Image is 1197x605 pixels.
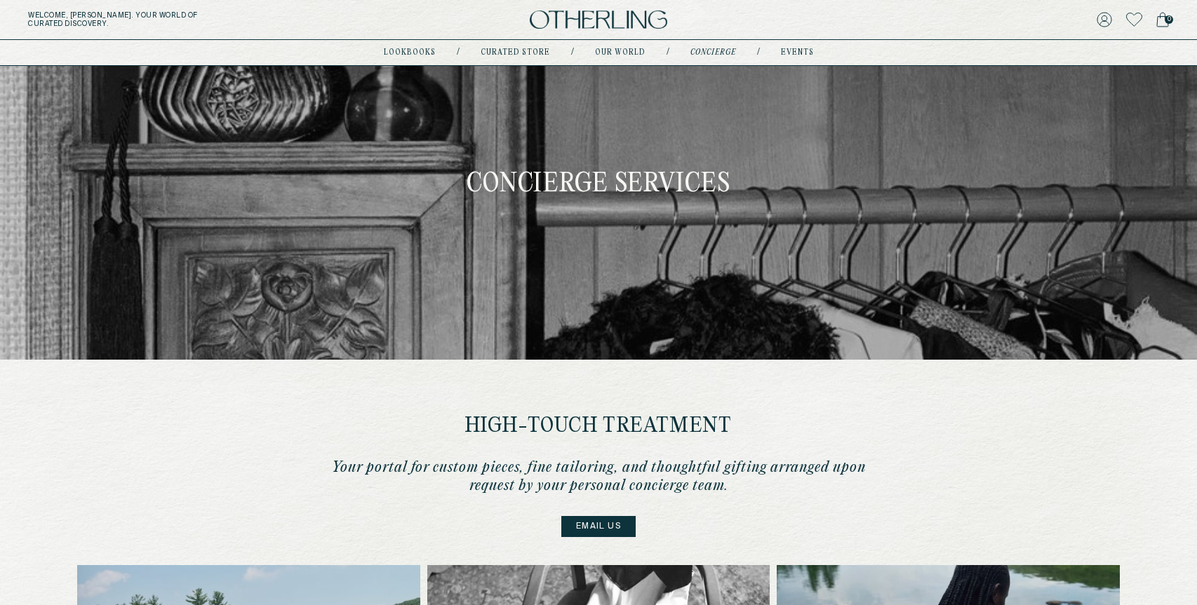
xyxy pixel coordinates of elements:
[571,47,574,58] div: /
[384,49,436,56] a: lookbooks
[781,49,814,56] a: events
[530,11,667,29] img: logo
[595,49,646,56] a: Our world
[561,516,636,537] a: Email us
[457,47,460,58] div: /
[325,416,872,437] h2: high-touch treatment
[325,458,872,495] p: Your portal for custom pieces, fine tailoring, and thoughtful gifting arranged upon request by yo...
[1165,15,1173,24] span: 0
[481,49,550,56] a: Curated store
[1156,10,1169,29] a: 0
[757,47,760,58] div: /
[467,172,731,198] h1: Concierge services
[690,49,736,56] a: concierge
[28,11,370,28] h5: Welcome, [PERSON_NAME] . Your world of curated discovery.
[667,47,669,58] div: /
